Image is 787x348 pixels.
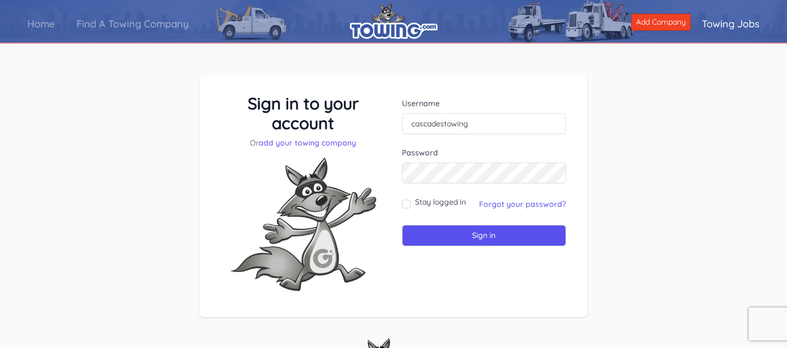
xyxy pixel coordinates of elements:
a: Towing Jobs [691,8,771,39]
img: Fox-Excited.png [221,148,385,300]
a: Find A Towing Company [66,8,200,39]
a: Forgot your password? [479,199,566,209]
p: Or [221,137,386,148]
label: Username [402,98,567,109]
label: Stay logged in [415,196,466,207]
input: Sign in [402,225,567,246]
label: Password [402,147,567,158]
img: logo.png [350,3,438,39]
h3: Sign in to your account [221,94,386,133]
a: Home [16,8,66,39]
a: Add Company [631,14,691,31]
a: add your towing company [259,138,356,148]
